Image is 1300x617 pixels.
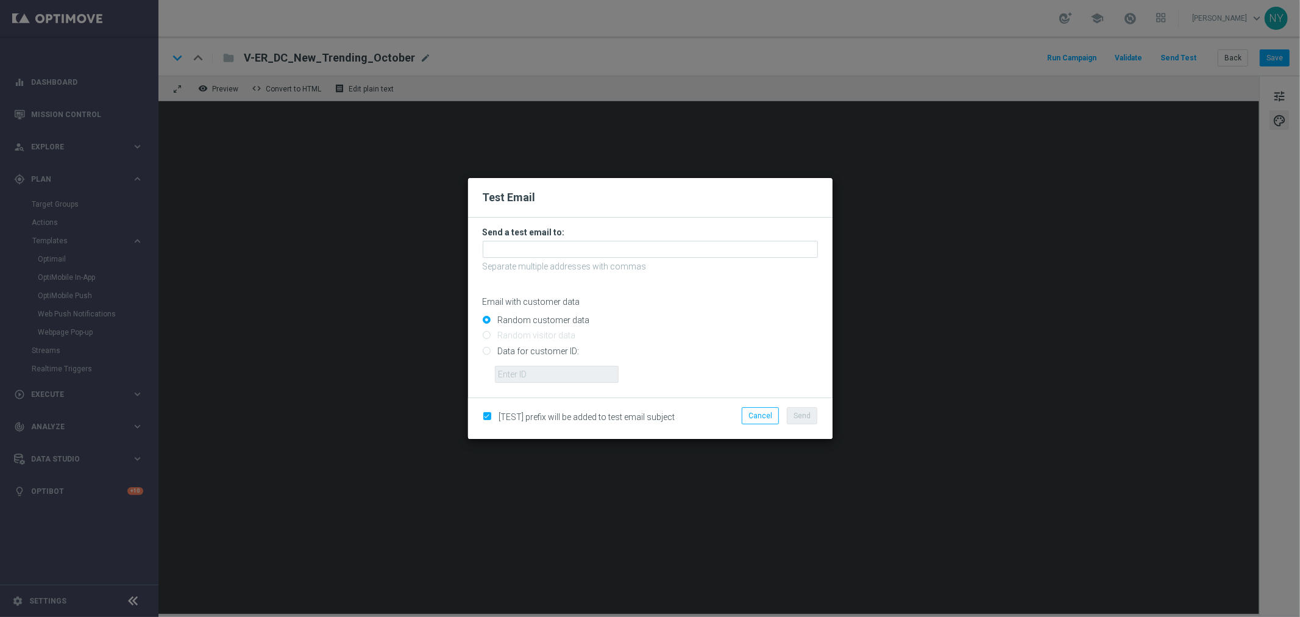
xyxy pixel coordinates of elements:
span: Send [794,412,811,420]
h3: Send a test email to: [483,227,818,238]
h2: Test Email [483,190,818,205]
p: Separate multiple addresses with commas [483,261,818,272]
input: Enter ID [495,366,619,383]
p: Email with customer data [483,296,818,307]
button: Cancel [742,407,779,424]
span: [TEST] prefix will be added to test email subject [499,412,675,422]
button: Send [787,407,817,424]
label: Random customer data [495,315,590,326]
